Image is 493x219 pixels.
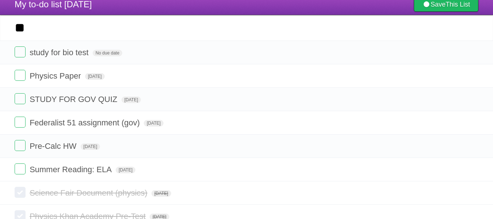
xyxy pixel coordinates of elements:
label: Done [15,70,26,81]
span: STUDY FOR GOV QUIZ [30,95,119,104]
label: Done [15,187,26,198]
span: Science Fair Document (physics) [30,188,149,197]
span: [DATE] [116,167,135,173]
b: This List [446,1,470,8]
span: No due date [93,50,122,56]
label: Done [15,117,26,128]
label: Done [15,140,26,151]
span: [DATE] [85,73,105,80]
span: study for bio test [30,48,90,57]
label: Done [15,46,26,57]
span: [DATE] [122,97,141,103]
span: Physics Paper [30,71,83,80]
label: Done [15,93,26,104]
span: [DATE] [151,190,171,197]
span: [DATE] [81,143,100,150]
span: Pre-Calc HW [30,141,78,151]
span: [DATE] [144,120,163,127]
span: Federalist 51 assignment (gov) [30,118,142,127]
span: Summer Reading: ELA [30,165,113,174]
label: Done [15,163,26,174]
